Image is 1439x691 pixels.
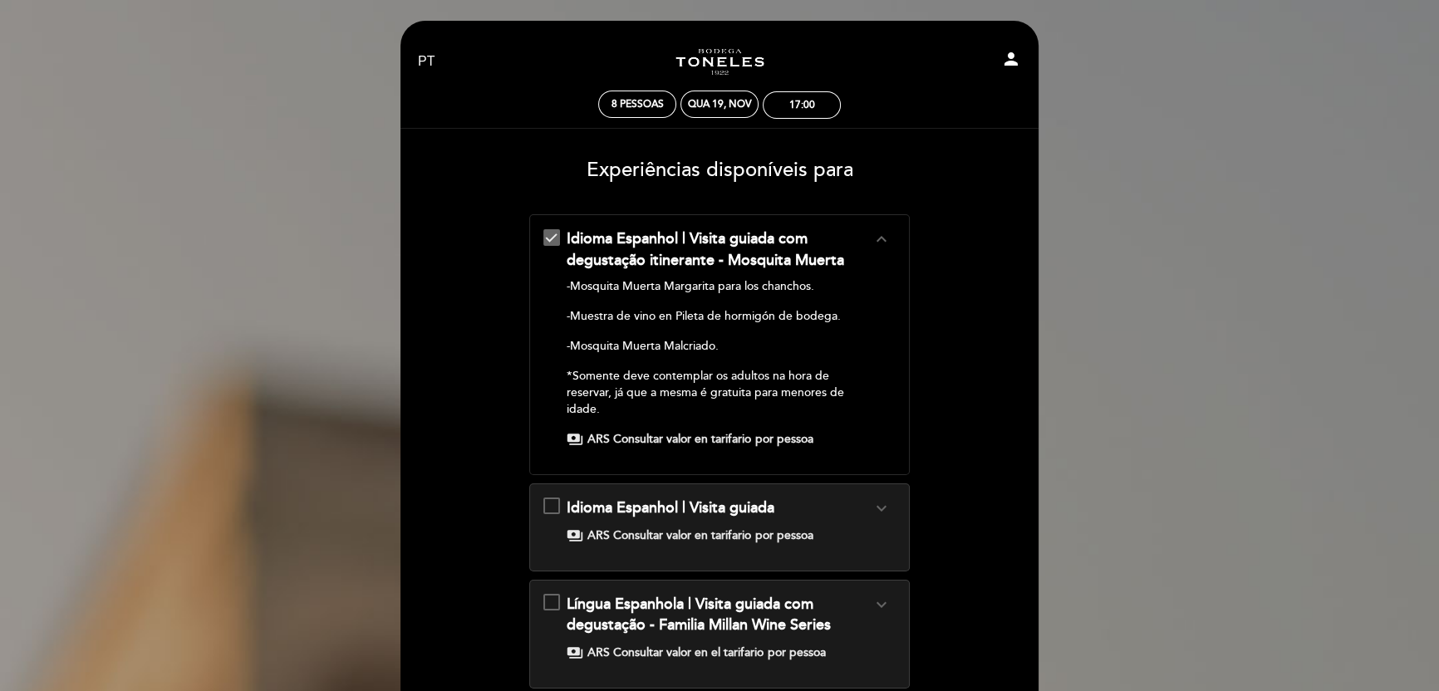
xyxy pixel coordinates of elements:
md-checkbox: Idioma Espanhol | Visita guiada com degustação itinerante - Mosquita Muerta expand_more -Mosquita... [543,228,896,448]
p: -Mosquita Muerta Margarita para los chanchos. [567,278,872,295]
md-checkbox: Língua Espanhola | Visita guiada com degustação - Familia Millan Wine Series expand_more -Satélit... [543,594,896,661]
button: expand_less [866,228,896,250]
div: 17:00 [789,99,815,111]
i: expand_more [871,498,891,518]
span: payments [567,644,583,661]
button: expand_more [866,497,896,519]
span: Idioma Espanhol | Visita guiada [567,498,774,517]
span: por pessoa [768,644,826,661]
md-checkbox: Idioma Espanhol | Visita guiada expand_more Tour pela vinícola, patrimônio cultural de MendozaDeg... [543,497,896,544]
i: expand_more [871,595,891,615]
span: ARS Consultar valor en tarifario [587,527,751,544]
span: Experiências disponíveis para [587,158,853,182]
i: expand_less [871,229,891,249]
span: por pessoa [755,527,813,544]
i: person [1001,49,1021,69]
span: payments [567,527,583,544]
span: ARS Consultar valor en el tarifario [587,644,764,661]
span: ARS Consultar valor en tarifario [587,431,751,448]
p: -Muestra de vino en Pileta de hormigón de bodega. [567,308,872,325]
p: -Mosquita Muerta Malcriado. [567,338,872,355]
a: Turismo Bodega Los Toneles [616,39,823,85]
p: *Somente deve contemplar os adultos na hora de reservar, já que a mesma é gratuita para menores d... [567,368,872,418]
span: 8 pessoas [611,98,664,110]
span: payments [567,431,583,448]
span: Idioma Espanhol | Visita guiada com degustação itinerante - Mosquita Muerta [567,229,844,269]
span: Língua Espanhola | Visita guiada com degustação - Familia Millan Wine Series [567,595,831,635]
button: expand_more [866,594,896,615]
span: por pessoa [755,431,813,448]
button: person [1001,49,1021,75]
div: Qua 19, nov [688,98,752,110]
